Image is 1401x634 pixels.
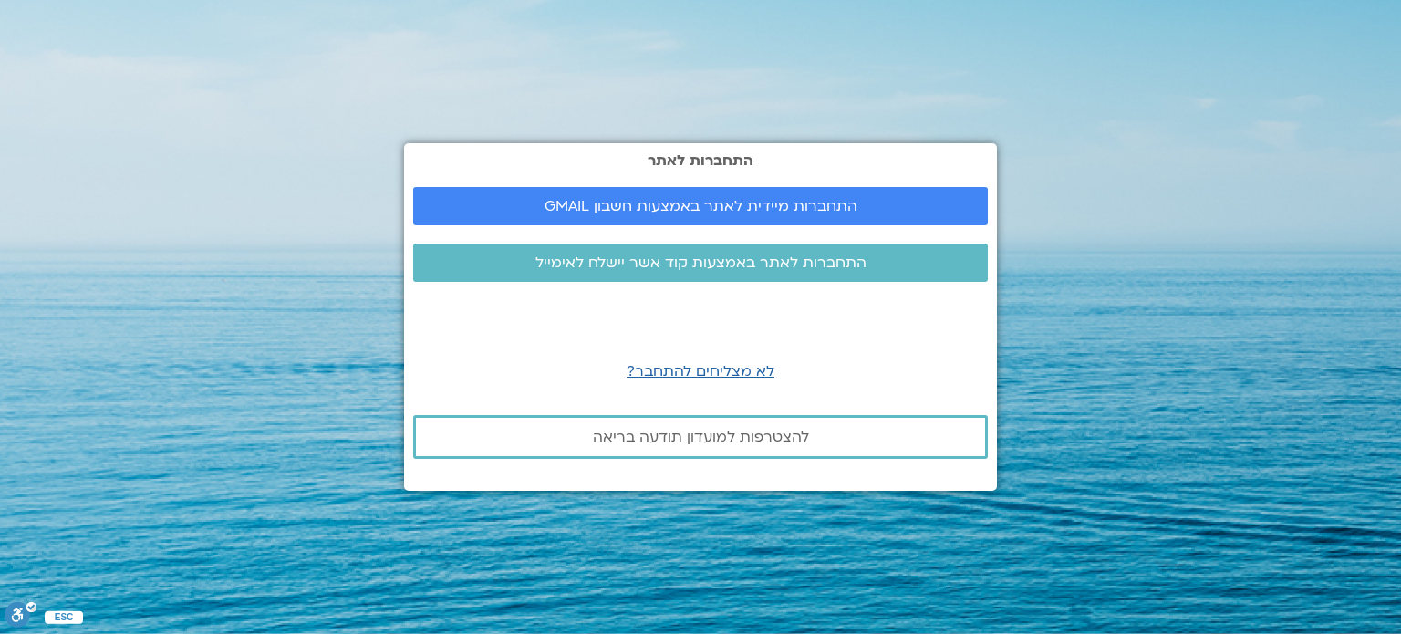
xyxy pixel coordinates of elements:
[413,244,988,282] a: התחברות לאתר באמצעות קוד אשר יישלח לאימייל
[413,415,988,459] a: להצטרפות למועדון תודעה בריאה
[413,187,988,225] a: התחברות מיידית לאתר באמצעות חשבון GMAIL
[535,255,867,271] span: התחברות לאתר באמצעות קוד אשר יישלח לאימייל
[627,361,774,381] a: לא מצליחים להתחבר?
[593,429,809,445] span: להצטרפות למועדון תודעה בריאה
[545,198,857,214] span: התחברות מיידית לאתר באמצעות חשבון GMAIL
[413,152,988,169] h2: התחברות לאתר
